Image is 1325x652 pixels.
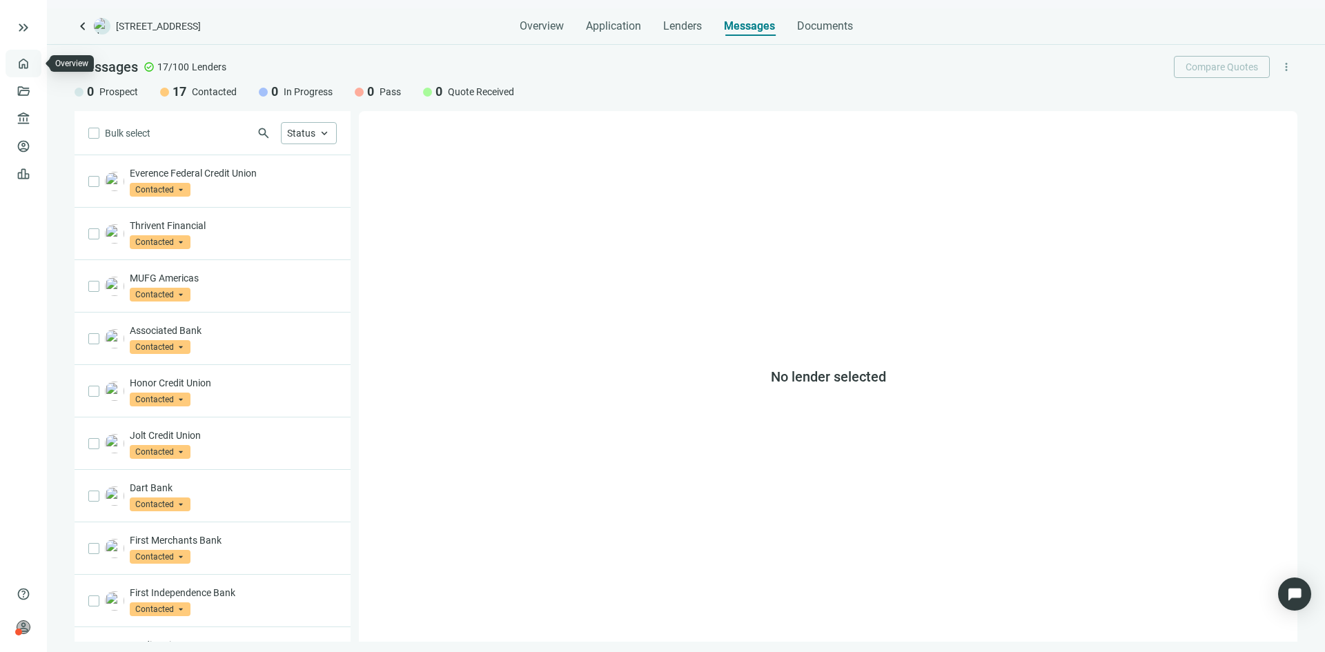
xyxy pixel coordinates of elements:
p: Dart Bank [130,481,337,495]
span: Messages [724,19,775,32]
span: Overview [520,19,564,33]
p: Associated Bank [130,324,337,337]
button: keyboard_double_arrow_right [15,19,32,36]
img: 82ed4670-6f99-4007-bc2a-07e90399e5f0.png [105,539,124,558]
span: account_balance [17,112,26,126]
p: Credit Union ONE [130,638,337,652]
img: 1646ad53-59c5-4f78-bc42-33ee5d433ee3.png [105,224,124,244]
span: Bulk select [105,126,150,141]
span: Application [586,19,641,33]
span: Quote Received [448,85,514,99]
span: Pass [380,85,401,99]
p: Everence Federal Credit Union [130,166,337,180]
span: Contacted [130,183,190,197]
span: search [257,126,271,140]
span: Lenders [663,19,702,33]
button: more_vert [1275,56,1297,78]
span: Prospect [99,85,138,99]
p: MUFG Americas [130,271,337,285]
img: deal-logo [94,18,110,34]
span: Status [287,128,315,139]
span: Contacted [130,235,190,249]
img: 102942db-6a2e-450f-96fe-7d79bb90b682.png [105,329,124,348]
span: help [17,587,30,601]
a: keyboard_arrow_left [75,18,91,34]
span: Contacted [130,497,190,511]
span: In Progress [284,85,333,99]
img: 44f40bb9-a1ee-453c-8620-de009fbd3643 [105,434,124,453]
span: more_vert [1280,61,1293,73]
span: person [17,620,30,634]
span: 0 [435,83,442,100]
div: Open Intercom Messenger [1278,577,1311,611]
span: 0 [271,83,278,100]
p: Thrivent Financial [130,219,337,233]
span: Contacted [130,393,190,406]
span: 17/100 [157,60,189,74]
img: 122a0b2a-520c-4127-a0cb-0f359d3812fe [105,591,124,611]
span: check_circle [144,61,155,72]
img: 25b744d7-f86c-4941-9e52-a1ffd5cf83e8 [105,486,124,506]
span: Contacted [130,550,190,564]
span: Lenders [192,60,226,74]
p: Honor Credit Union [130,376,337,390]
span: Contacted [130,340,190,354]
span: 0 [87,83,94,100]
span: Contacted [192,85,237,99]
p: Jolt Credit Union [130,428,337,442]
img: 88d7119e-f2fa-466b-9213-18b96e71eee7 [105,277,124,296]
p: First Merchants Bank [130,533,337,547]
span: Contacted [130,602,190,616]
span: [STREET_ADDRESS] [116,19,201,33]
span: Contacted [130,445,190,459]
button: Compare Quotes [1174,56,1270,78]
span: Messages [75,59,138,75]
p: First Independence Bank [130,586,337,600]
img: c496fa92-3f65-400a-b200-cf8ffa7ebb85 [105,172,124,191]
span: 0 [367,83,374,100]
div: No lender selected [359,111,1297,642]
img: 85705b0a-3507-4432-8111-a561223cb867 [105,382,124,401]
span: Documents [797,19,853,33]
span: keyboard_arrow_up [318,127,331,139]
span: 17 [173,83,186,100]
span: Contacted [130,288,190,302]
